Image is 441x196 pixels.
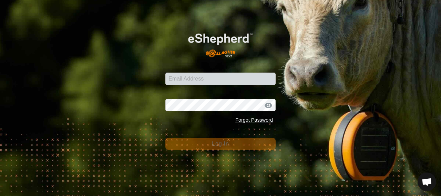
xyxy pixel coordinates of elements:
button: Log In [165,138,276,150]
a: Forgot Password [235,117,273,123]
div: Open chat [418,172,436,191]
input: Email Address [165,73,276,85]
img: E-shepherd Logo [176,24,265,62]
span: Log In [212,141,229,147]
